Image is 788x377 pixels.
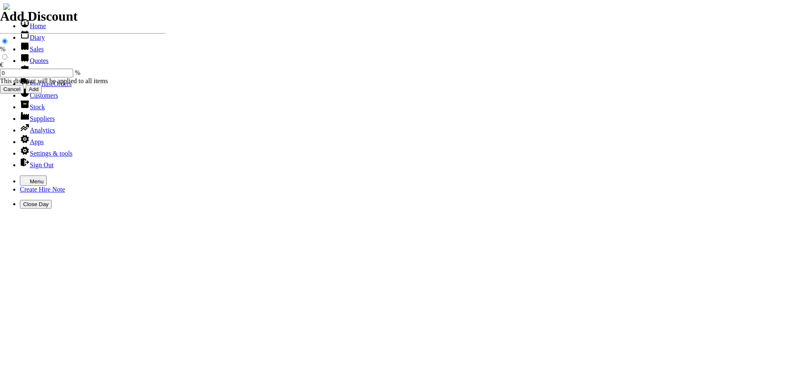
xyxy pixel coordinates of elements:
li: Stock [20,99,785,111]
a: Sign Out [20,161,53,168]
a: Suppliers [20,115,55,122]
input: € [2,54,7,60]
a: Create Hire Note [20,186,65,193]
a: Apps [20,138,44,145]
span: % [75,69,80,76]
button: Menu [20,175,47,186]
a: Stock [20,103,45,110]
a: Settings & tools [20,150,72,157]
li: Suppliers [20,111,785,122]
li: Hire Notes [20,65,785,76]
a: Customers [20,92,58,99]
li: Sales [20,41,785,53]
input: Add [26,85,42,94]
input: % [2,38,7,44]
a: Analytics [20,127,55,134]
button: Close Day [20,200,52,209]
